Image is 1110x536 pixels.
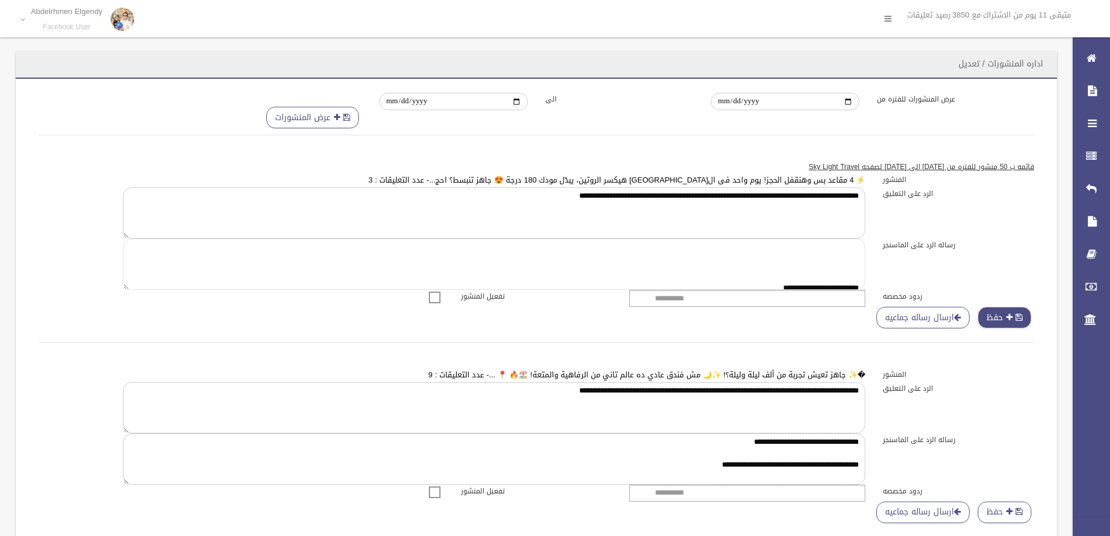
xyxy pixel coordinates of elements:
[978,307,1031,328] button: حفظ
[809,160,1034,173] u: قائمه ب 50 منشور للفتره من [DATE] الى [DATE] لصفحه Sky Light Travel
[945,52,1057,75] header: اداره المنشورات / تعديل
[874,382,1043,395] label: الرد على التعليق
[452,485,621,498] label: تفعيل المنشور
[874,368,1043,381] label: المنشور
[31,23,103,31] small: Facebook User
[368,173,865,187] a: ⚡ 4 مقاعد بس وهنقفل الحجز! يوم واحد فى ال[GEOGRAPHIC_DATA] هيكسر الروتين، يبدّل مودك 180 درجة 😍 ج...
[266,107,359,128] button: عرض المنشورات
[428,367,865,382] a: �✨ جاهز تعيش تجربة من ألف ليلة وليلة؟! ✨🌙 مش فندق عادي ده عالم تاني من الرفاهية والمتعة! 🏖️🔥 📍 .....
[874,433,1043,446] label: رساله الرد على الماسنجر
[874,187,1043,200] label: الرد على التعليق
[874,239,1043,251] label: رساله الرد على الماسنجر
[452,290,621,303] label: تفعيل المنشور
[874,173,1043,186] label: المنشور
[874,485,1043,498] label: ردود مخصصه
[31,7,103,16] p: Abdelrhmen Elgendy
[874,290,1043,303] label: ردود مخصصه
[876,307,970,328] a: ارسال رساله جماعيه
[978,502,1031,523] button: حفظ
[537,93,703,106] label: الى
[868,93,1034,106] label: عرض المنشورات للفتره من
[876,502,970,523] a: ارسال رساله جماعيه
